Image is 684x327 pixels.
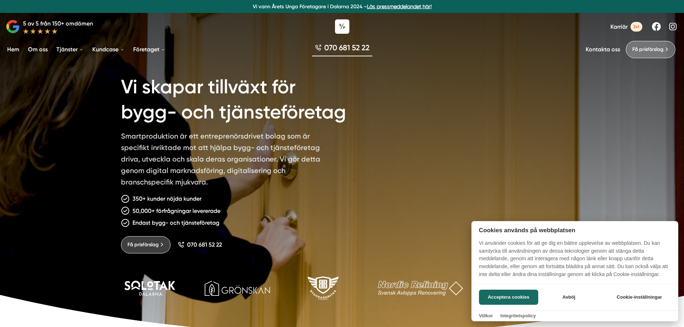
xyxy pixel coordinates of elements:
[471,239,678,283] p: Vi använder cookies för att ge dig en bättre upplevelse av webbplatsen. Du kan samtycka till anvä...
[540,290,597,305] button: Avböj
[500,313,536,318] a: Integritetspolicy
[479,290,538,305] button: Acceptera cookies
[479,313,493,318] a: Villkor
[608,290,671,305] button: Cookie-inställningar
[471,227,678,234] h2: Cookies används på webbplatsen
